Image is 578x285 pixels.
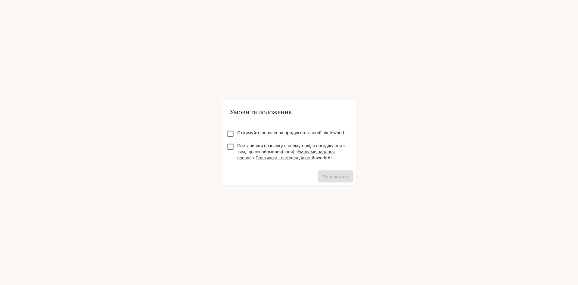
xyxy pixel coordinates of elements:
font: Поставивши позначку в цьому полі, я погоджуюся з тим, що ознайомився(лася) з [237,143,345,154]
font: Отримуйте оновлення продуктів та акції від Inworld. [237,130,345,135]
a: Політикою конфіденційності [256,155,313,160]
font: InworldAI . [313,155,334,160]
font: та [251,155,256,160]
font: Умови та положення [229,107,292,116]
